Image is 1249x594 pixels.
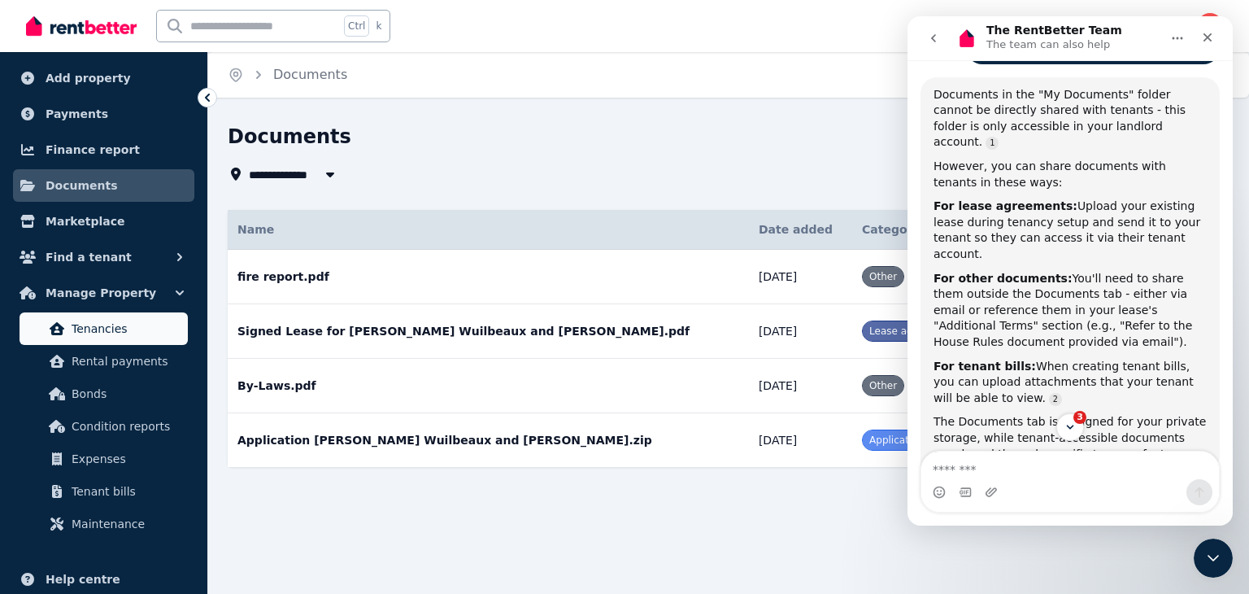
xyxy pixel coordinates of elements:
span: Marketplace [46,212,124,231]
span: k [376,20,381,33]
a: Expenses [20,443,188,475]
nav: Breadcrumb [208,52,367,98]
iframe: Intercom live chat [1194,539,1233,578]
a: Condition reports [20,410,188,443]
th: Date added [749,210,852,250]
a: Rental payments [20,345,188,378]
h1: Documents [228,124,351,150]
a: Marketplace [13,205,194,238]
span: Bonds [72,384,181,404]
a: Payments [13,98,194,130]
span: Documents [46,176,118,195]
span: Lease agreement [869,325,954,337]
a: Tenancies [20,312,188,345]
a: Documents [13,169,194,202]
td: [DATE] [749,359,852,413]
img: Rita Manoshina [1197,13,1223,39]
td: [DATE] [749,413,852,468]
iframe: Intercom live chat [907,16,1233,526]
span: Ctrl [344,15,369,37]
th: Category [852,210,984,250]
a: Tenant bills [20,475,188,508]
span: Add property [46,68,131,88]
span: Finance report [46,140,140,159]
span: Payments [46,104,108,124]
a: Bonds [20,378,188,410]
td: [DATE] [749,250,852,304]
span: Manage Property [46,283,156,303]
span: Maintenance [72,514,181,534]
span: Condition reports [72,417,181,436]
span: Application [869,435,924,446]
span: Other [869,271,897,282]
a: Documents [273,67,347,82]
td: By-Laws.pdf [228,359,749,413]
a: Finance report [13,133,194,166]
td: Signed Lease for [PERSON_NAME] Wuilbeaux and [PERSON_NAME].pdf [228,304,749,359]
img: RentBetter [26,14,137,38]
span: Other [869,380,897,391]
a: Add property [13,62,194,94]
span: Expenses [72,449,181,469]
span: Rental payments [72,352,181,371]
span: Find a tenant [46,247,132,267]
a: Maintenance [20,508,188,540]
span: Tenant bills [72,482,181,501]
button: Find a tenant [13,241,194,273]
span: Name [237,223,274,236]
span: Tenancies [72,319,181,338]
span: Help centre [46,570,120,589]
td: Application [PERSON_NAME] Wuilbeaux and [PERSON_NAME].zip [228,413,749,468]
button: Manage Property [13,277,194,309]
td: fire report.pdf [228,250,749,304]
td: [DATE] [749,304,852,359]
